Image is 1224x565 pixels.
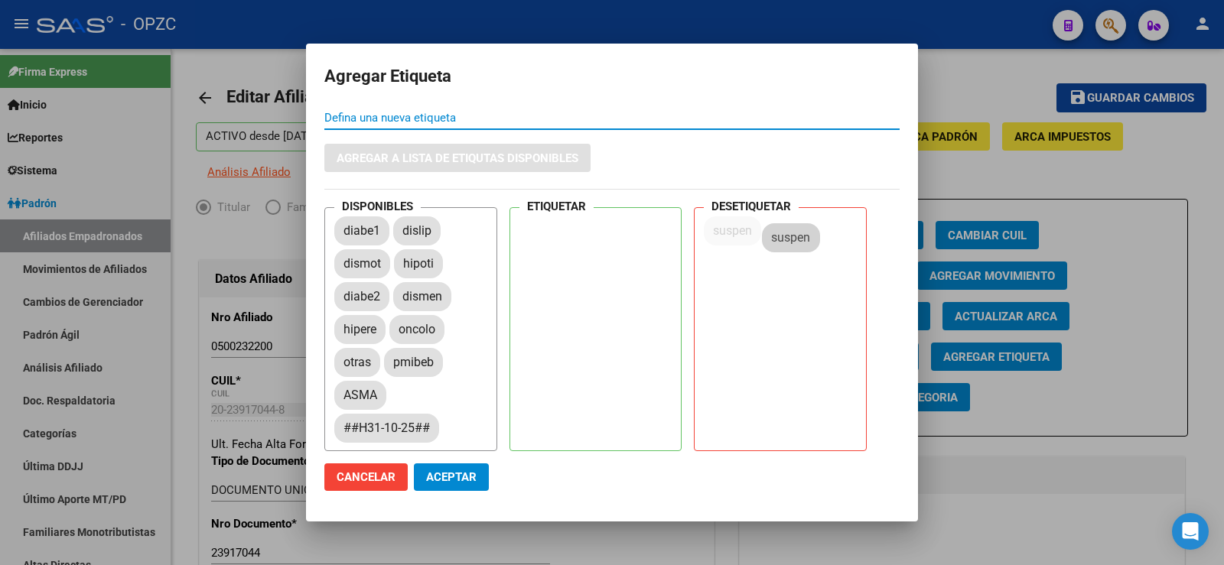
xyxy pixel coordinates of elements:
[337,151,578,165] span: Agregar a lista de etiqutas disponibles
[426,470,477,484] span: Aceptar
[1172,513,1209,550] div: Open Intercom Messenger
[394,249,443,278] mat-chip: hipoti
[337,470,396,484] span: Cancelar
[324,463,408,491] button: Cancelar
[324,62,900,91] h2: Agregar Etiqueta
[334,381,386,410] mat-chip: ASMA
[334,216,389,245] mat-chip: diabe1
[384,348,443,377] mat-chip: pmibeb
[334,315,386,344] mat-chip: hipere
[414,463,489,491] button: Aceptar
[704,216,761,245] mat-chip: suspen
[334,249,390,278] mat-chip: dismot
[519,196,594,217] h4: ETIQUETAR
[334,414,439,443] mat-chip: ##H31-10-25##
[334,348,380,377] mat-chip: otras
[393,216,441,245] mat-chip: dislip
[324,144,591,172] button: Agregar a lista de etiqutas disponibles
[334,196,421,217] h4: DISPONIBLES
[393,282,451,311] mat-chip: dismen
[334,282,389,311] mat-chip: diabe2
[704,196,799,217] h4: DESETIQUETAR
[389,315,444,344] mat-chip: oncolo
